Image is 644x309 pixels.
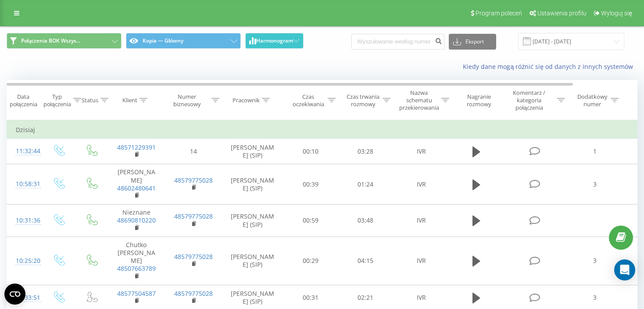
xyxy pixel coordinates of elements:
td: Nieznane [108,205,165,237]
span: Wyloguj się [601,10,632,17]
div: 10:58:31 [16,176,33,193]
td: IVR [393,139,450,164]
a: 48579775028 [174,212,213,220]
a: 48690810220 [117,216,156,224]
td: [PERSON_NAME] (SIP) [222,205,283,237]
div: Status [82,97,98,104]
td: Chutko [PERSON_NAME] [108,237,165,285]
td: 1 [569,139,621,164]
div: Klient [122,97,137,104]
a: 48579775028 [174,289,213,298]
div: 10:25:20 [16,252,33,269]
td: 01:24 [338,164,393,205]
span: Połączenia BOK Wszys... [21,37,80,44]
div: Nagranie rozmowy [458,93,500,108]
a: 48579775028 [174,252,213,261]
div: Open Intercom Messenger [614,259,635,280]
td: 14 [165,139,222,164]
td: [PERSON_NAME] (SIP) [222,139,283,164]
span: Ustawienia profilu [537,10,587,17]
div: Czas trwania rozmowy [346,93,380,108]
td: 03:48 [338,205,393,237]
td: IVR [393,205,450,237]
td: 00:39 [283,164,338,205]
input: Wyszukiwanie według numeru [351,34,444,50]
div: 11:32:44 [16,143,33,160]
td: IVR [393,237,450,285]
div: Komentarz / kategoria połączenia [504,89,555,111]
a: 48571229391 [117,143,156,151]
a: 48507663789 [117,264,156,273]
div: 10:31:36 [16,212,33,229]
td: 00:29 [283,237,338,285]
a: 48579775028 [174,176,213,184]
button: Harmonogram [245,33,304,49]
button: Eksport [449,34,496,50]
td: 3 [569,164,621,205]
div: Pracownik [233,97,260,104]
td: 3 [569,237,621,285]
div: 09:33:51 [16,289,33,306]
div: Numer biznesowy [165,93,210,108]
td: [PERSON_NAME] [108,164,165,205]
div: Data połączenia [7,93,39,108]
button: Połączenia BOK Wszys... [7,33,122,49]
button: Kopia — Główny [126,33,241,49]
div: Typ połączenia [43,93,71,108]
a: 48577504587 [117,289,156,298]
td: 00:59 [283,205,338,237]
td: 03:28 [338,139,393,164]
div: Dodatkowy numer [576,93,608,108]
div: Nazwa schematu przekierowania [399,89,439,111]
td: 04:15 [338,237,393,285]
td: [PERSON_NAME] (SIP) [222,237,283,285]
a: Kiedy dane mogą różnić się od danych z innych systemów [463,62,637,71]
a: 48602480641 [117,184,156,192]
td: 00:10 [283,139,338,164]
span: Harmonogram [256,38,293,44]
td: IVR [393,164,450,205]
button: Open CMP widget [4,284,25,305]
span: Program poleceń [476,10,522,17]
div: Czas oczekiwania [291,93,326,108]
td: [PERSON_NAME] (SIP) [222,164,283,205]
